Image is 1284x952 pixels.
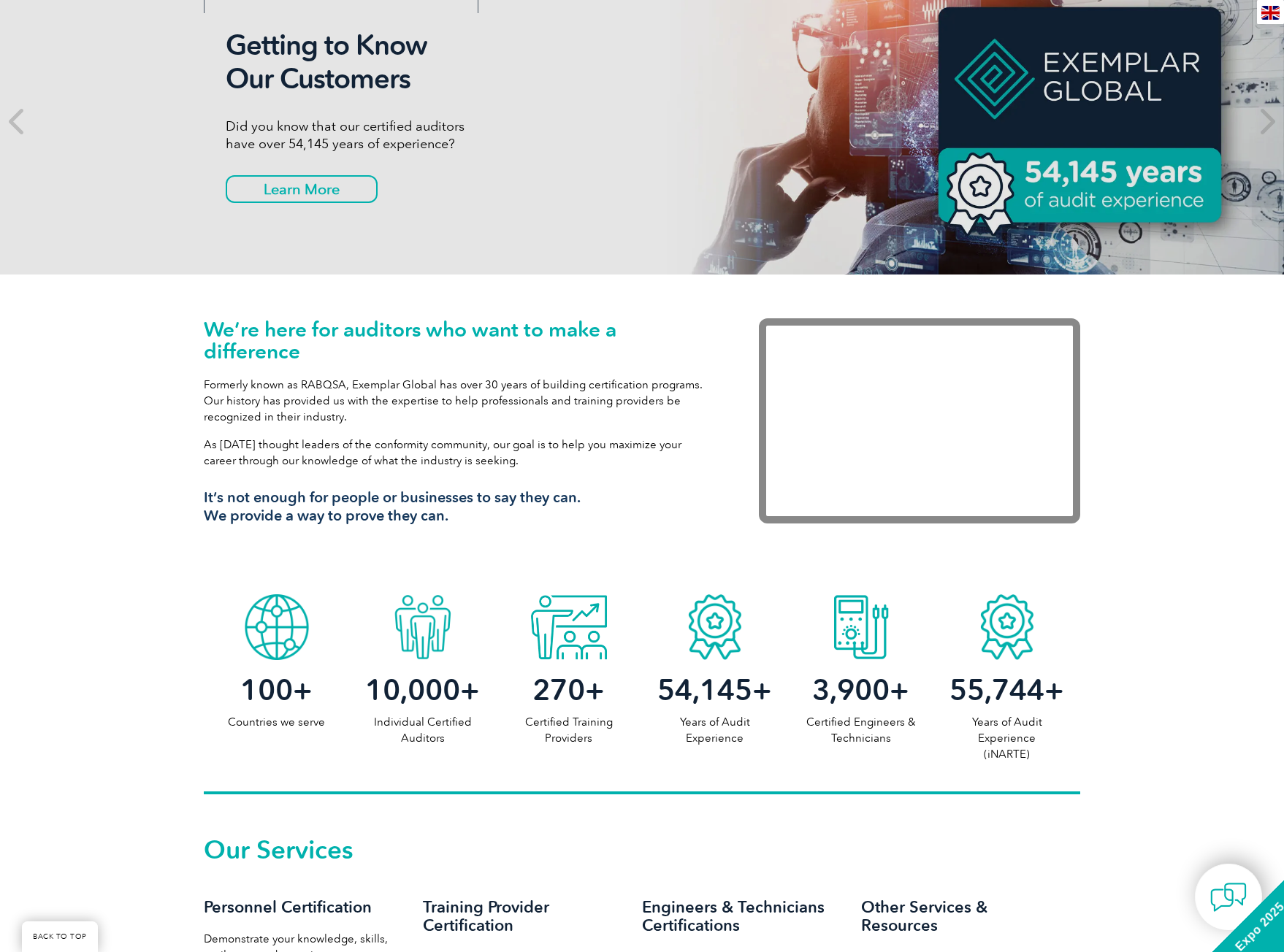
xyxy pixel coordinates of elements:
[204,437,715,469] p: As [DATE] thought leaders of the conformity community, our goal is to help you maximize your care...
[423,898,613,934] h3: Training Provider Certification
[204,838,1080,861] h2: Our Services
[759,318,1080,523] iframe: Exemplar Global: Working together to make a difference
[657,672,752,707] span: 54,145
[204,714,350,730] p: Countries we serve
[22,921,98,952] a: BACK TO TOP
[642,678,788,702] h2: +
[350,678,496,702] h2: +
[861,898,1051,934] h3: Other Services & Resources
[1210,879,1247,915] img: contact-chat.png
[788,678,934,702] h2: +
[365,672,460,707] span: 10,000
[532,672,585,707] span: 270
[934,714,1080,762] p: Years of Audit Experience (iNARTE)
[204,898,394,916] h3: Personnel Certification
[949,672,1044,707] span: 55,744
[226,118,773,153] p: Did you know that our certified auditors have over 54,145 years of experience?
[934,678,1080,702] h2: +
[240,672,293,707] span: 100
[788,714,934,746] p: Certified Engineers & Technicians
[1261,6,1280,20] img: en
[226,28,773,96] h2: Getting to Know Our Customers
[350,714,496,746] p: Individual Certified Auditors
[204,318,715,362] h1: We’re here for auditors who want to make a difference
[204,377,715,425] p: Formerly known as RABQSA, Exemplar Global has over 30 years of building certification programs. O...
[642,714,788,746] p: Years of Audit Experience
[204,488,715,525] h3: It’s not enough for people or businesses to say they can. We provide a way to prove they can.
[204,678,350,702] h2: +
[496,678,642,702] h2: +
[496,714,642,746] p: Certified Training Providers
[642,898,832,934] h3: Engineers & Technicians Certifications
[226,175,378,203] a: Learn More
[812,672,890,707] span: 3,900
